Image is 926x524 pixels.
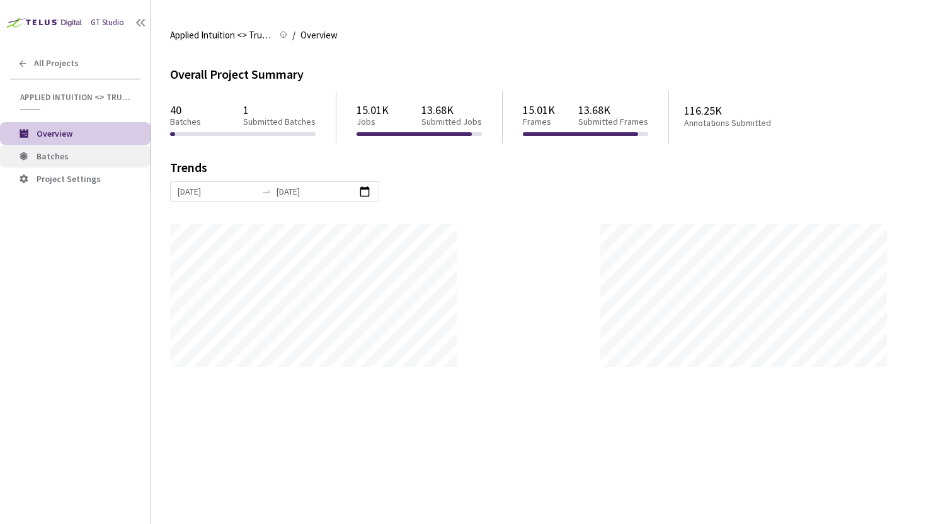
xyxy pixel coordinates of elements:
[300,28,338,43] span: Overview
[684,104,820,117] p: 116.25K
[277,185,355,198] input: End date
[34,58,79,69] span: All Projects
[170,161,889,181] div: Trends
[178,185,256,198] input: Start date
[523,117,555,127] p: Frames
[20,92,133,103] span: Applied Intuition <> Trucking Cam SemSeg (Objects/Vehicles)
[243,117,316,127] p: Submitted Batches
[170,28,272,43] span: Applied Intuition <> Trucking Cam SemSeg (Objects/Vehicles)
[170,117,201,127] p: Batches
[421,103,482,117] p: 13.68K
[578,117,648,127] p: Submitted Frames
[261,186,272,196] span: to
[292,28,295,43] li: /
[170,103,201,117] p: 40
[37,173,101,185] span: Project Settings
[684,118,820,128] p: Annotations Submitted
[37,128,72,139] span: Overview
[357,117,389,127] p: Jobs
[421,117,482,127] p: Submitted Jobs
[170,65,907,84] div: Overall Project Summary
[357,103,389,117] p: 15.01K
[523,103,555,117] p: 15.01K
[578,103,648,117] p: 13.68K
[261,186,272,196] span: swap-right
[91,17,124,29] div: GT Studio
[37,151,69,162] span: Batches
[243,103,316,117] p: 1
